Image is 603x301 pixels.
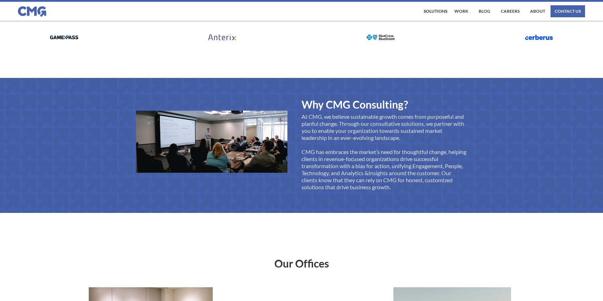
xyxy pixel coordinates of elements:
[18,6,46,17] img: CMG logo in blue.
[274,251,329,269] h2: Our Offices
[136,111,287,173] img: Office window in Durham, NC with CMG logo
[424,9,447,13] div: Solutions
[453,5,470,17] a: work
[477,5,492,17] a: Blog
[301,92,408,113] a: Why CMG Consulting?
[499,5,521,17] a: Careers
[301,113,467,191] p: At CMG, we believe sustainable growth comes from purposeful and planful change. Through our consu...
[555,9,581,13] div: contact us
[301,99,408,110] h2: Why CMG Consulting?
[528,5,547,17] a: About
